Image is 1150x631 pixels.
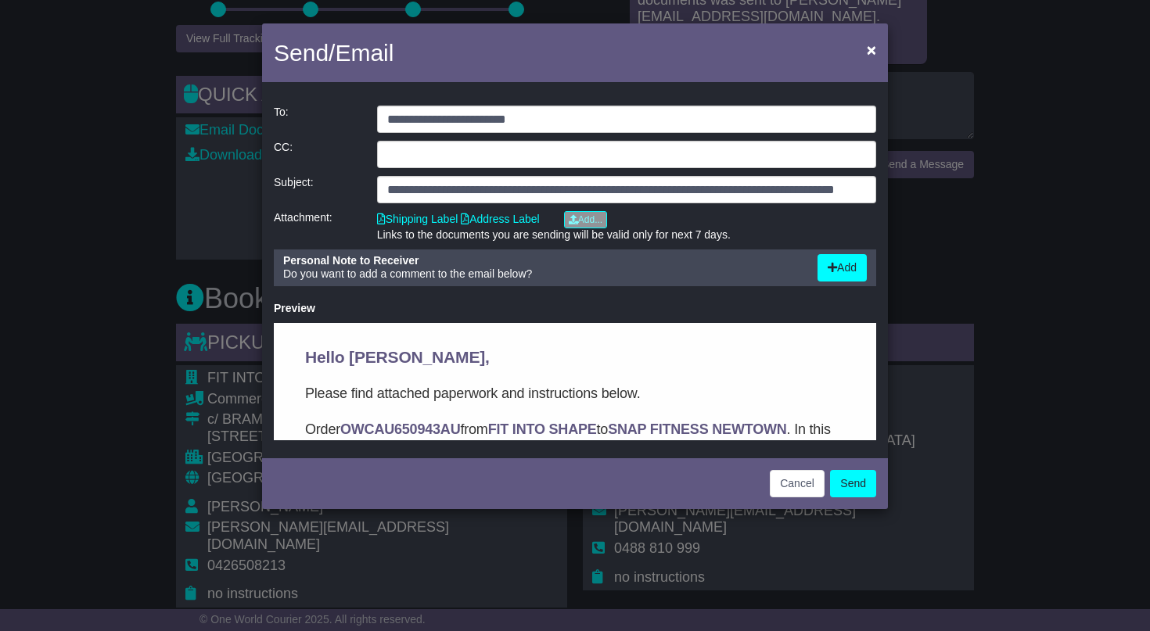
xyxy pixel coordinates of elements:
p: Please find attached paperwork and instructions below. [31,59,571,81]
div: CC: [266,141,369,168]
div: To: [266,106,369,133]
strong: FIT INTO SHAPE [214,99,323,114]
div: Do you want to add a comment to the email below? [275,254,810,281]
div: Preview [274,302,876,315]
p: Order from to . In this email you’ll find important information about your order, and what you ne... [31,95,571,139]
a: Shipping Label [377,213,458,225]
button: Close [859,34,884,66]
strong: SNAP FITNESS NEWTOWN [334,99,512,114]
div: Attachment: [266,211,369,242]
span: Hello [PERSON_NAME], [31,25,216,43]
a: Add... [564,211,607,228]
div: Links to the documents you are sending will be valid only for next 7 days. [377,228,876,242]
div: Personal Note to Receiver [283,254,802,267]
h4: Send/Email [274,35,394,70]
strong: OWCAU650943AU [66,99,186,114]
div: Subject: [266,176,369,203]
button: Send [830,470,876,497]
button: Cancel [770,470,825,497]
button: Add [818,254,867,281]
span: × [867,41,876,59]
a: Address Label [461,213,540,225]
